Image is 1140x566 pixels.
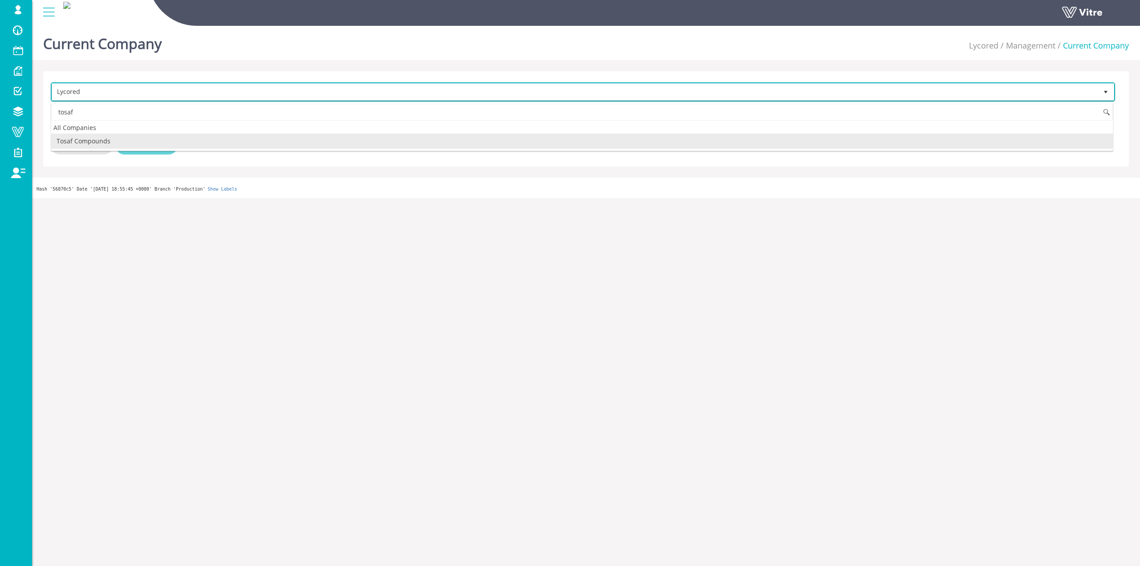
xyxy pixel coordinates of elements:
a: Show Labels [208,187,237,191]
span: Lycored [52,84,1098,100]
li: Current Company [1055,40,1129,52]
img: b818b5a8-e210-4cda-a158-7cff6f661b6b.png [63,2,70,9]
a: Lycored [969,40,998,51]
span: select [1098,84,1114,100]
li: Tosaf Compounds [51,134,1113,149]
div: All Companies [51,122,1113,134]
span: Hash '56870c5' Date '[DATE] 18:55:45 +0000' Branch 'Production' [37,187,205,191]
li: Management [998,40,1055,52]
h1: Current Company [43,22,162,60]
